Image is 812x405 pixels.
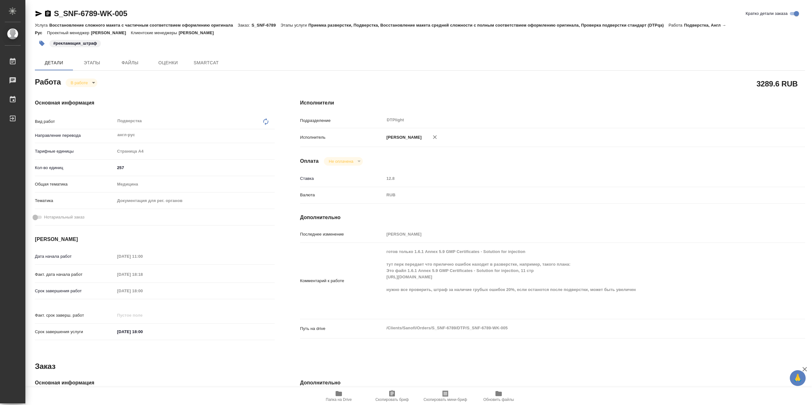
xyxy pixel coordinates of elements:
input: Пустое поле [115,286,170,295]
span: Файлы [115,59,145,67]
h4: Оплата [300,157,319,165]
p: Факт. срок заверш. работ [35,312,115,319]
h4: Дополнительно [300,379,805,387]
button: В работе [69,80,90,85]
button: Обновить файлы [472,387,525,405]
h4: [PERSON_NAME] [35,236,275,243]
p: Проектный менеджер [47,30,91,35]
p: [PERSON_NAME] [91,30,131,35]
button: Скопировать ссылку для ЯМессенджера [35,10,43,17]
button: Скопировать мини-бриф [419,387,472,405]
button: Не оплачена [327,159,355,164]
input: Пустое поле [384,174,763,183]
p: Приемка разверстки, Подверстка, Восстановление макета средней сложности с полным соответствием оф... [308,23,669,28]
p: Подразделение [300,117,384,124]
p: Валюта [300,192,384,198]
p: Заказ: [238,23,252,28]
p: Дата начала работ [35,253,115,260]
div: В работе [324,157,363,166]
input: ✎ Введи что-нибудь [115,327,170,336]
h4: Дополнительно [300,214,805,221]
button: 🙏 [790,370,806,386]
input: Пустое поле [115,252,170,261]
p: Работа [669,23,684,28]
p: Факт. дата начала работ [35,271,115,278]
button: Удалить исполнителя [428,130,442,144]
h2: Заказ [35,361,56,371]
p: Общая тематика [35,181,115,187]
h4: Основная информация [35,379,275,387]
p: Исполнитель [300,134,384,141]
button: Добавить тэг [35,36,49,50]
textarea: /Clients/Sanofi/Orders/S_SNF-6789/DTP/S_SNF-6789-WK-005 [384,323,763,333]
p: Комментарий к работе [300,278,384,284]
span: Кратко детали заказа [746,10,788,17]
p: S_SNF-6789 [252,23,281,28]
h2: 3289.6 RUB [756,78,798,89]
h4: Основная информация [35,99,275,107]
span: 🙏 [792,371,803,385]
p: Тарифные единицы [35,148,115,155]
input: Пустое поле [115,311,170,320]
p: Услуга [35,23,49,28]
div: Медицина [115,179,275,190]
input: Пустое поле [115,270,170,279]
p: Срок завершения работ [35,288,115,294]
p: Этапы услуги [281,23,309,28]
span: Скопировать бриф [375,397,409,402]
p: Кол-во единиц [35,165,115,171]
button: Скопировать ссылку [44,10,52,17]
p: Направление перевода [35,132,115,139]
h4: Исполнители [300,99,805,107]
span: Детали [39,59,69,67]
input: ✎ Введи что-нибудь [115,163,275,172]
span: Папка на Drive [326,397,352,402]
div: Страница А4 [115,146,275,157]
span: Этапы [77,59,107,67]
div: Документация для рег. органов [115,195,275,206]
span: Скопировать мини-бриф [423,397,467,402]
span: Обновить файлы [483,397,514,402]
p: Срок завершения услуги [35,329,115,335]
p: Ставка [300,175,384,182]
p: #рекламация_штраф [53,40,97,47]
span: Нотариальный заказ [44,214,84,220]
p: [PERSON_NAME] [179,30,219,35]
p: Восстановление сложного макета с частичным соответствием оформлению оригинала [49,23,238,28]
a: S_SNF-6789-WK-005 [54,9,127,18]
p: Вид работ [35,118,115,125]
h2: Работа [35,76,61,87]
span: SmartCat [191,59,221,67]
span: рекламация_штраф [49,40,101,46]
p: Тематика [35,198,115,204]
button: Скопировать бриф [365,387,419,405]
span: Оценки [153,59,183,67]
p: [PERSON_NAME] [384,134,422,141]
p: Путь на drive [300,326,384,332]
div: RUB [384,190,763,200]
textarea: готов только 1.6.1 Annex 5.9 GMP Certificates - Solution for injection тут перк передает что прил... [384,246,763,314]
input: Пустое поле [384,230,763,239]
div: В работе [66,79,97,87]
p: Клиентские менеджеры [131,30,179,35]
button: Папка на Drive [312,387,365,405]
p: Последнее изменение [300,231,384,237]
